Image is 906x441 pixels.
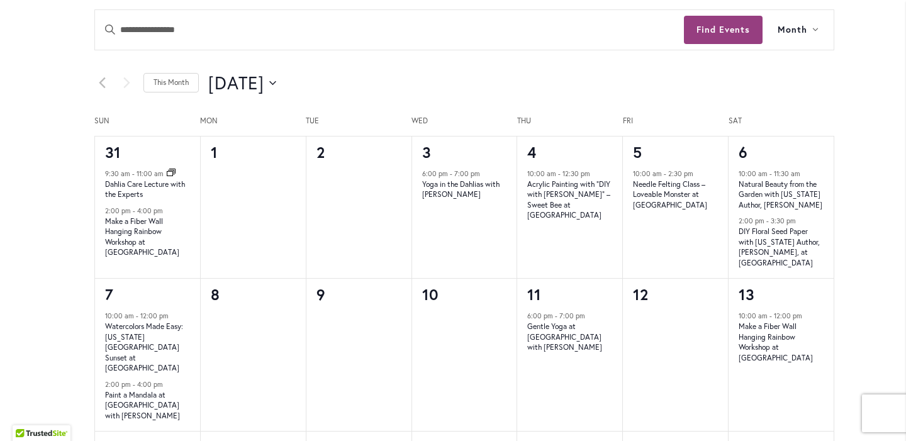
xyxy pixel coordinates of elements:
iframe: Launch Accessibility Center [9,396,45,432]
span: Tue [306,116,411,126]
div: Monday [200,116,306,137]
time: 10:00 am [633,169,662,178]
a: Needle Felting Class – Loveable Monster at [GEOGRAPHIC_DATA] [633,179,707,210]
div: Sunday [94,116,200,137]
a: Watercolors Made Easy: [US_STATE][GEOGRAPHIC_DATA] Sunset at [GEOGRAPHIC_DATA] [105,321,183,373]
a: 7 [105,284,113,304]
time: 6:00 pm [422,169,448,178]
a: 4 [527,142,536,162]
span: - [555,312,557,321]
time: 10:00 am [739,312,768,321]
button: Month [763,10,834,50]
time: 6:00 pm [527,312,553,321]
time: 2 [316,142,325,162]
a: Acrylic Painting with “DIY with [PERSON_NAME]” – Sweet Bee at [GEOGRAPHIC_DATA] [527,179,610,221]
span: Fri [623,116,729,126]
span: - [766,217,769,226]
span: - [133,380,135,389]
span: Sun [94,116,200,126]
time: 12 [633,284,648,304]
time: 4:00 pm [137,206,163,215]
span: - [133,206,135,215]
span: - [558,169,561,178]
div: Tuesday [306,116,411,137]
span: Month [778,23,807,37]
a: 11 [527,284,541,304]
time: 9 [316,284,325,304]
time: 12:00 pm [774,312,802,321]
time: 11:30 am [774,169,800,178]
time: 2:30 pm [668,169,693,178]
span: - [769,169,772,178]
div: Wednesday [411,116,517,137]
time: 8 [211,284,220,304]
time: 10 [422,284,439,304]
a: 5 [633,142,642,162]
div: Thursday [517,116,623,137]
time: 2:00 pm [105,206,131,215]
a: Click to select the current month [143,73,199,92]
span: Mon [200,116,306,126]
span: - [664,169,666,178]
time: 2:00 pm [105,380,131,389]
time: 2:00 pm [739,217,764,226]
time: 12:30 pm [562,169,590,178]
a: Make a Fiber Wall Hanging Rainbow Workshop at [GEOGRAPHIC_DATA] [105,216,179,258]
div: Saturday [729,116,834,137]
a: Previous month [94,75,109,91]
a: Paint a Mandala at [GEOGRAPHIC_DATA] with [PERSON_NAME] [105,390,180,421]
a: 3 [422,142,431,162]
a: 6 [739,142,747,162]
button: Find Events [684,16,763,44]
time: 4:00 pm [137,380,163,389]
a: 13 [739,284,754,304]
time: 10:00 am [527,169,556,178]
span: Wed [411,116,517,126]
button: Click to toggle datepicker [208,70,276,96]
span: Thu [517,116,623,126]
time: 10:00 am [739,169,768,178]
time: 7:00 pm [454,169,480,178]
a: Make a Fiber Wall Hanging Rainbow Workshop at [GEOGRAPHIC_DATA] [739,321,813,363]
time: 3:30 pm [771,217,796,226]
span: - [136,312,138,321]
a: DIY Floral Seed Paper with [US_STATE] Author, [PERSON_NAME], at [GEOGRAPHIC_DATA] [739,226,820,268]
div: Friday [623,116,729,137]
span: - [450,169,452,178]
time: 1 [211,142,218,162]
span: - [769,312,772,321]
time: 10:00 am [105,312,134,321]
a: Gentle Yoga at [GEOGRAPHIC_DATA] with [PERSON_NAME] [527,321,602,352]
a: 31 [105,142,121,162]
time: 11:00 am [137,169,164,178]
time: 9:30 am [105,169,130,178]
time: 12:00 pm [140,312,169,321]
time: 7:00 pm [559,312,585,321]
span: Sat [729,116,834,126]
a: Dahlia Care Lecture with the Experts [105,179,185,200]
span: [DATE] [208,70,264,96]
span: - [132,169,135,178]
a: Natural Beauty from the Garden with [US_STATE] Author, [PERSON_NAME] [739,179,822,210]
input: Enter Keyword. Search for events by Keyword. [95,10,684,50]
a: Yoga in the Dahlias with [PERSON_NAME] [422,179,500,200]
